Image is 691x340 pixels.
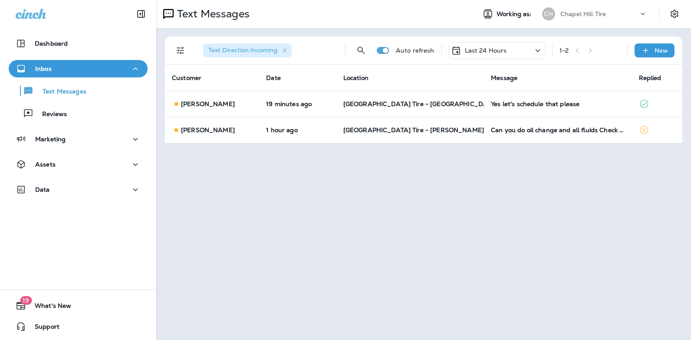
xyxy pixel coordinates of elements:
[343,100,498,108] span: [GEOGRAPHIC_DATA] Tire - [GEOGRAPHIC_DATA]
[465,47,507,54] p: Last 24 Hours
[203,43,292,57] div: Text Direction:Incoming
[35,65,52,72] p: Inbox
[9,104,148,123] button: Reviews
[9,156,148,173] button: Assets
[26,323,59,333] span: Support
[491,74,517,82] span: Message
[491,127,625,133] div: Can you do oil change and all fluids Check air etc! Tomorrow We'd/27 10am? Please reply Thank you !
[33,110,67,119] p: Reviews
[559,47,569,54] div: 1 - 2
[266,100,329,107] p: Aug 26, 2025 11:23 AM
[655,47,668,54] p: New
[266,127,329,133] p: Aug 26, 2025 10:20 AM
[491,100,625,107] div: Yes let's schedule that please
[34,88,86,96] p: Text Messages
[172,42,189,59] button: Filters
[396,47,434,54] p: Auto refresh
[172,74,201,82] span: Customer
[497,10,533,18] span: Working as:
[352,42,370,59] button: Search Messages
[343,74,369,82] span: Location
[35,40,68,47] p: Dashboard
[343,126,552,134] span: [GEOGRAPHIC_DATA] Tire - [PERSON_NAME][GEOGRAPHIC_DATA]
[35,186,50,193] p: Data
[9,60,148,77] button: Inbox
[9,297,148,314] button: 19What's New
[174,7,250,20] p: Text Messages
[560,10,606,17] p: Chapel Hill Tire
[35,136,66,143] p: Marketing
[9,181,148,198] button: Data
[9,82,148,100] button: Text Messages
[639,74,661,82] span: Replied
[208,46,277,54] span: Text Direction : Incoming
[35,161,56,168] p: Assets
[9,318,148,335] button: Support
[9,130,148,148] button: Marketing
[20,296,32,305] span: 19
[266,74,281,82] span: Date
[129,5,153,23] button: Collapse Sidebar
[26,302,71,313] span: What's New
[667,6,682,22] button: Settings
[181,100,235,107] p: [PERSON_NAME]
[542,7,555,20] div: CH
[181,127,235,133] p: [PERSON_NAME]
[9,35,148,52] button: Dashboard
